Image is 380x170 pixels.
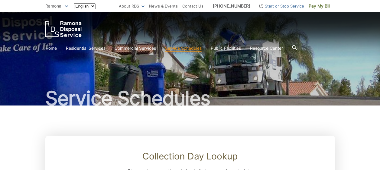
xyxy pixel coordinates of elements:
span: Ramona [45,3,61,8]
a: Service Schedules [165,45,202,52]
a: Public Facilities [211,45,241,52]
a: EDCD logo. Return to the homepage. [45,21,82,37]
a: Home [45,45,57,52]
a: About RDS [119,3,145,9]
span: Pay My Bill [309,3,330,9]
a: Contact Us [182,3,203,9]
select: Select a language [74,3,96,9]
h2: Collection Day Lookup [94,151,285,162]
a: Resource Center [250,45,283,52]
a: News & Events [149,3,178,9]
a: Residential Services [66,45,106,52]
a: Commercial Services [115,45,156,52]
h1: Service Schedules [45,89,335,108]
